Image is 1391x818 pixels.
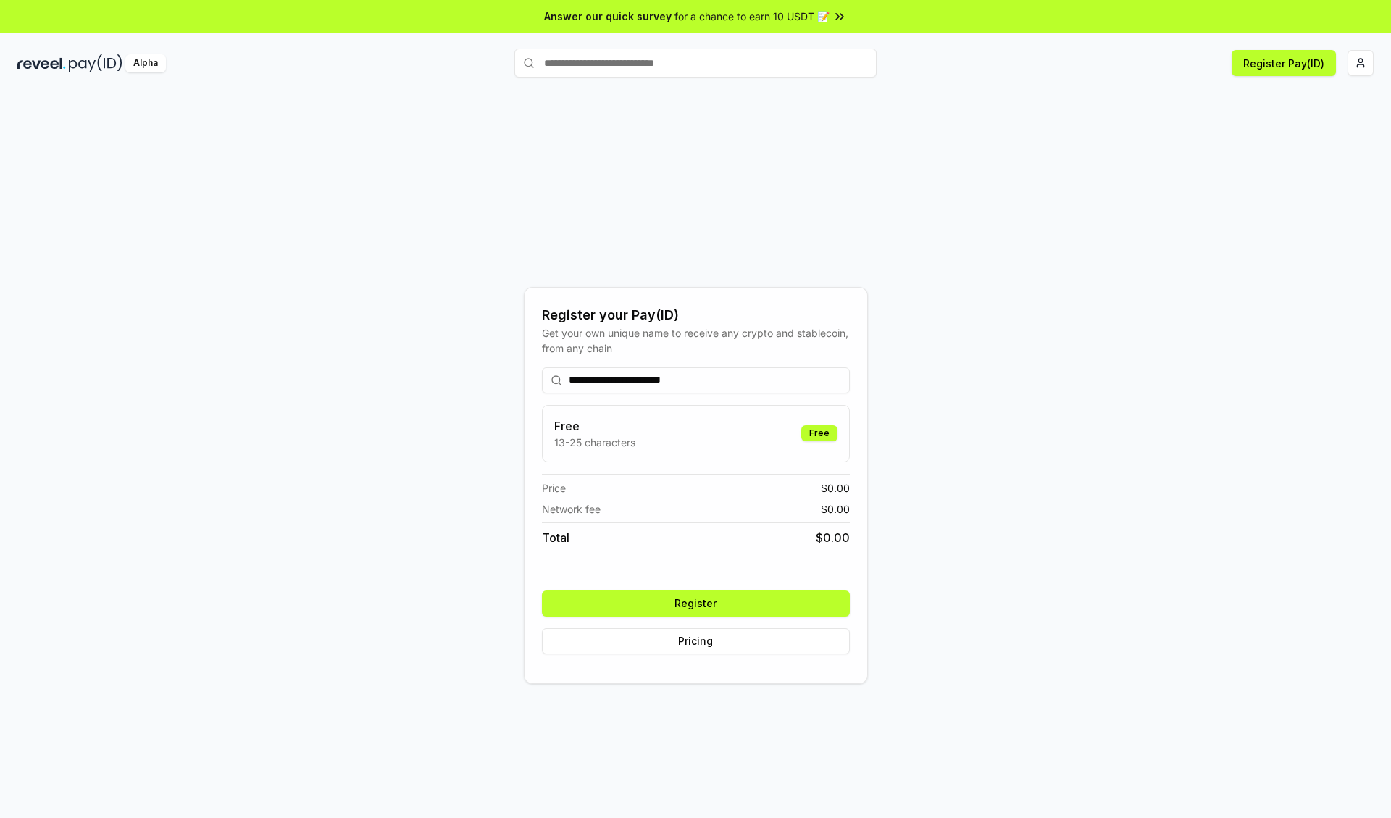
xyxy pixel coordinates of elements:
[69,54,122,72] img: pay_id
[125,54,166,72] div: Alpha
[674,9,830,24] span: for a chance to earn 10 USDT 📝
[542,628,850,654] button: Pricing
[554,417,635,435] h3: Free
[542,480,566,496] span: Price
[542,325,850,356] div: Get your own unique name to receive any crypto and stablecoin, from any chain
[542,305,850,325] div: Register your Pay(ID)
[542,529,569,546] span: Total
[17,54,66,72] img: reveel_dark
[542,590,850,617] button: Register
[544,9,672,24] span: Answer our quick survey
[821,480,850,496] span: $ 0.00
[542,501,601,517] span: Network fee
[801,425,837,441] div: Free
[554,435,635,450] p: 13-25 characters
[816,529,850,546] span: $ 0.00
[821,501,850,517] span: $ 0.00
[1232,50,1336,76] button: Register Pay(ID)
